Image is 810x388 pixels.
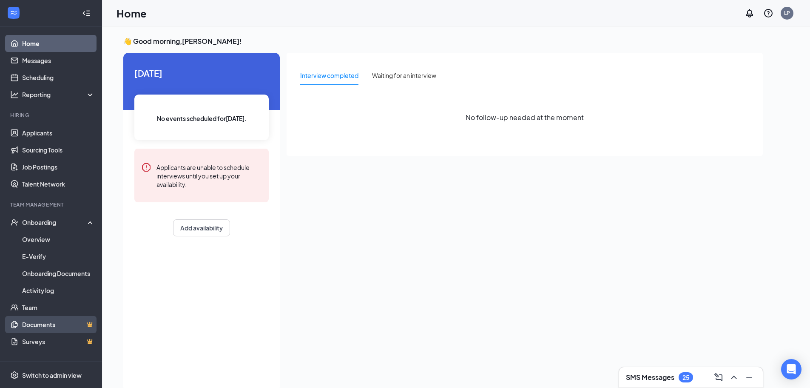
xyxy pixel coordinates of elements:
svg: Collapse [82,9,91,17]
a: Job Postings [22,158,95,175]
svg: QuestionInfo [763,8,773,18]
a: Activity log [22,282,95,299]
button: Minimize [742,371,756,384]
div: 25 [682,374,689,381]
a: Onboarding Documents [22,265,95,282]
div: Reporting [22,90,95,99]
a: DocumentsCrown [22,316,95,333]
button: Add availability [173,219,230,236]
a: E-Verify [22,248,95,265]
a: Applicants [22,124,95,141]
svg: ChevronUp [729,372,739,382]
div: Applicants are unable to schedule interviews until you set up your availability. [156,162,262,189]
a: Messages [22,52,95,69]
button: ComposeMessage [712,371,725,384]
div: Open Intercom Messenger [781,359,801,379]
div: Interview completed [300,71,358,80]
h3: SMS Messages [626,373,674,382]
span: No events scheduled for [DATE] . [157,114,247,123]
div: Onboarding [22,218,88,227]
svg: Settings [10,371,19,379]
svg: Notifications [745,8,755,18]
div: Hiring [10,112,93,119]
div: Waiting for an interview [372,71,436,80]
div: Team Management [10,201,93,208]
svg: ComposeMessage [713,372,724,382]
span: No follow-up needed at the moment [466,112,584,123]
svg: Analysis [10,90,19,99]
a: SurveysCrown [22,333,95,350]
div: LP [784,9,790,17]
div: Switch to admin view [22,371,82,379]
a: Overview [22,231,95,248]
span: [DATE] [134,66,269,80]
button: ChevronUp [727,371,741,384]
svg: Error [141,162,151,172]
a: Home [22,35,95,52]
h3: 👋 Good morning, [PERSON_NAME] ! [123,37,763,46]
a: Scheduling [22,69,95,86]
a: Talent Network [22,175,95,193]
a: Sourcing Tools [22,141,95,158]
svg: WorkstreamLogo [9,9,18,17]
h1: Home [117,6,147,20]
svg: Minimize [744,372,754,382]
svg: UserCheck [10,218,19,227]
a: Team [22,299,95,316]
